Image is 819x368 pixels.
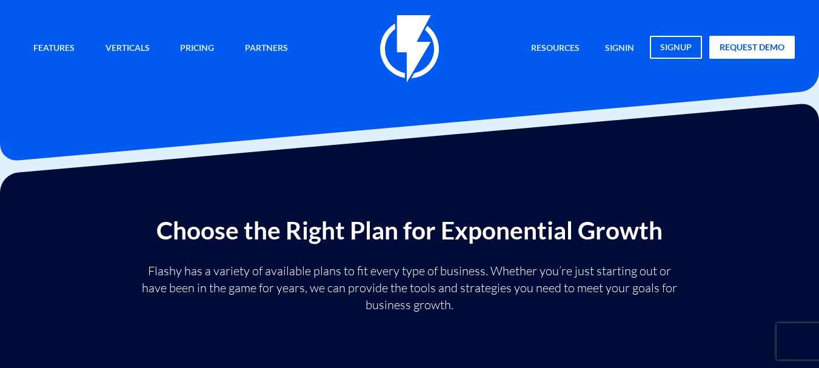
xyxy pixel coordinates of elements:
h2: Choose the Right Plan for Exponential Growth [9,217,810,244]
a: Partners [236,36,297,62]
p: Flashy has a variety of available plans to fit every type of business. Whether you’re just starti... [137,263,683,313]
a: signup [650,36,702,59]
a: Pricing [171,36,223,62]
a: signin [596,36,643,62]
a: Verticals [96,36,159,62]
a: Resources [522,36,589,62]
a: request demo [709,36,795,59]
a: Features [24,36,84,62]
